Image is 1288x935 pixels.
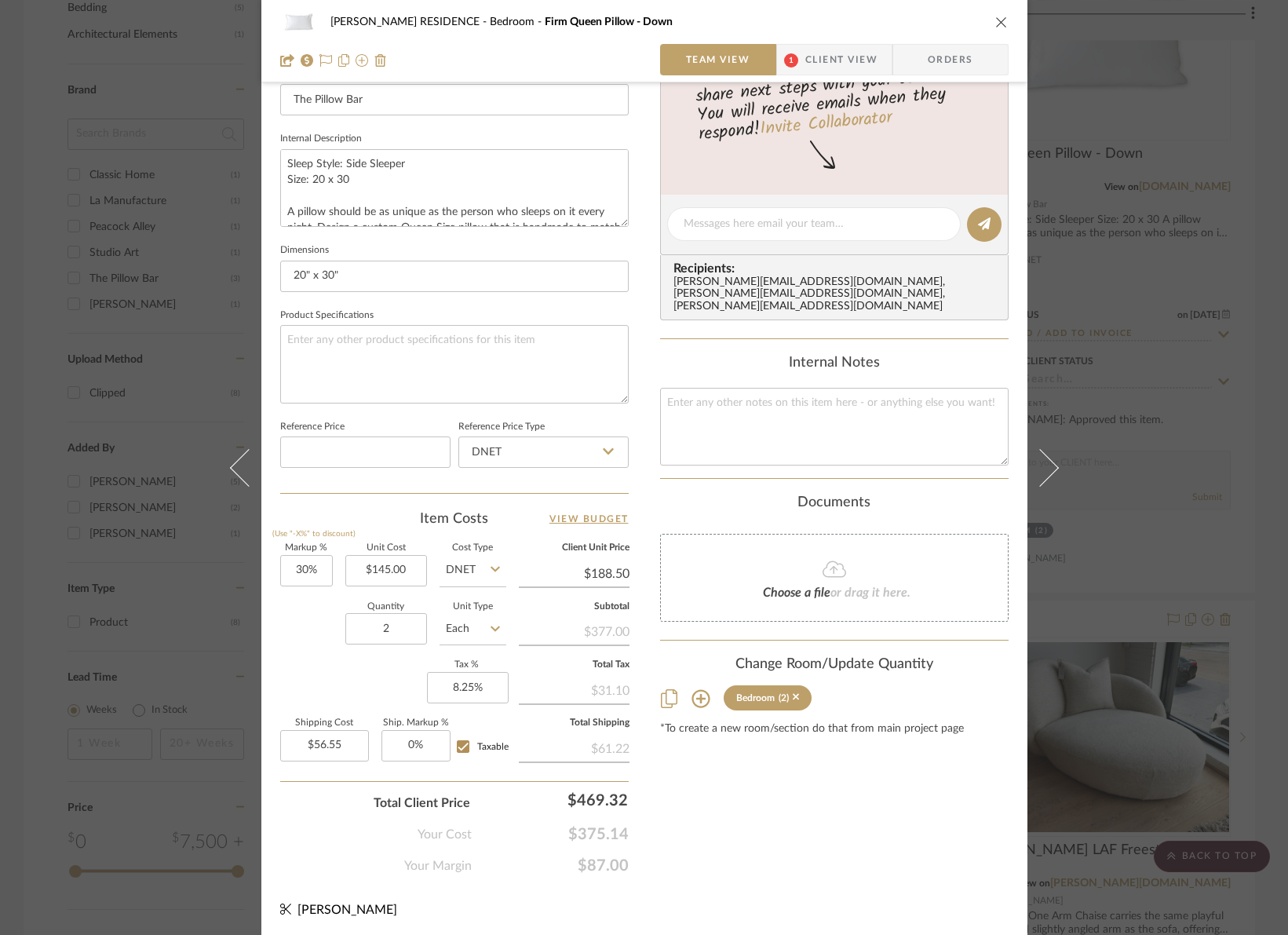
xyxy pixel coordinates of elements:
[910,44,991,75] span: Orders
[280,247,329,254] label: Dimensions
[549,510,629,528] a: View Budget
[994,15,1009,29] button: close
[758,104,892,144] a: Invite Collaborator
[381,719,451,727] label: Ship. Markup %
[404,856,472,875] span: Your Margin
[345,603,427,611] label: Quantity
[440,544,506,552] label: Cost Type
[545,16,673,27] span: Firm Queen Pillow - Down
[658,42,1010,148] div: Leave yourself a note here or share next steps with your team. You will receive emails when they ...
[280,84,629,115] input: Enter Brand
[427,661,506,669] label: Tax %
[280,423,345,431] label: Reference Price
[805,44,878,75] span: Client View
[280,6,318,38] img: 0ab29999-3282-4830-a576-063f4e112314_48x40.jpg
[297,904,397,916] span: [PERSON_NAME]
[660,355,1009,372] div: Internal Notes
[519,661,629,669] label: Total Tax
[440,603,506,611] label: Unit Type
[519,675,629,703] div: $31.10
[519,544,629,552] label: Client Unit Price
[458,423,545,431] label: Reference Price Type
[673,276,1002,314] div: [PERSON_NAME][EMAIL_ADDRESS][DOMAIN_NAME] , [PERSON_NAME][EMAIL_ADDRESS][DOMAIN_NAME] , [PERSON_N...
[519,733,629,762] div: $61.22
[472,856,629,875] span: $87.00
[280,135,362,143] label: Internal Description
[660,656,1009,674] div: Change Room/Update Quantity
[519,719,629,727] label: Total Shipping
[779,692,789,703] div: (2)
[280,544,333,552] label: Markup %
[374,794,470,813] span: Total Client Price
[660,723,1009,736] div: *To create a new room/section do that from main project page
[345,544,427,552] label: Unit Cost
[477,742,509,751] span: Taxable
[280,510,629,528] div: Item Costs
[519,603,629,611] label: Subtotal
[784,53,798,68] span: 1
[330,16,490,27] span: [PERSON_NAME] RESIDENCE
[280,719,369,727] label: Shipping Cost
[736,692,775,703] div: Bedroom
[478,784,635,816] div: $469.32
[472,825,629,844] span: $375.14
[686,44,750,75] span: Team View
[374,54,387,67] img: Remove from project
[280,261,629,292] input: Enter the dimensions of this item
[763,586,830,599] span: Choose a file
[280,312,374,320] label: Product Specifications
[490,16,545,27] span: Bedroom
[830,586,910,599] span: or drag it here.
[519,616,629,645] div: $377.00
[660,495,1009,512] div: Documents
[673,261,1002,276] span: Recipients:
[418,825,472,844] span: Your Cost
